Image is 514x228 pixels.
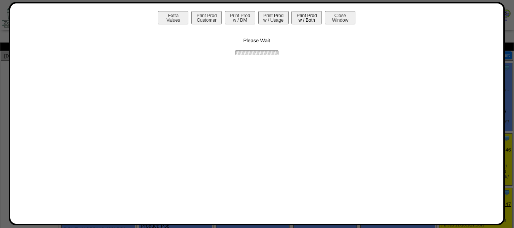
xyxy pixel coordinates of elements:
[324,17,356,23] a: CloseWindow
[291,11,322,24] button: Print Prodw / Both
[225,11,255,24] button: Print Prodw / DM
[325,11,355,24] button: CloseWindow
[258,11,289,24] button: Print Prodw / Usage
[234,49,280,56] img: ajax-loader.gif
[18,26,496,56] div: Please Wait
[191,11,222,24] button: Print ProdCustomer
[158,11,188,24] button: ExtraValues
